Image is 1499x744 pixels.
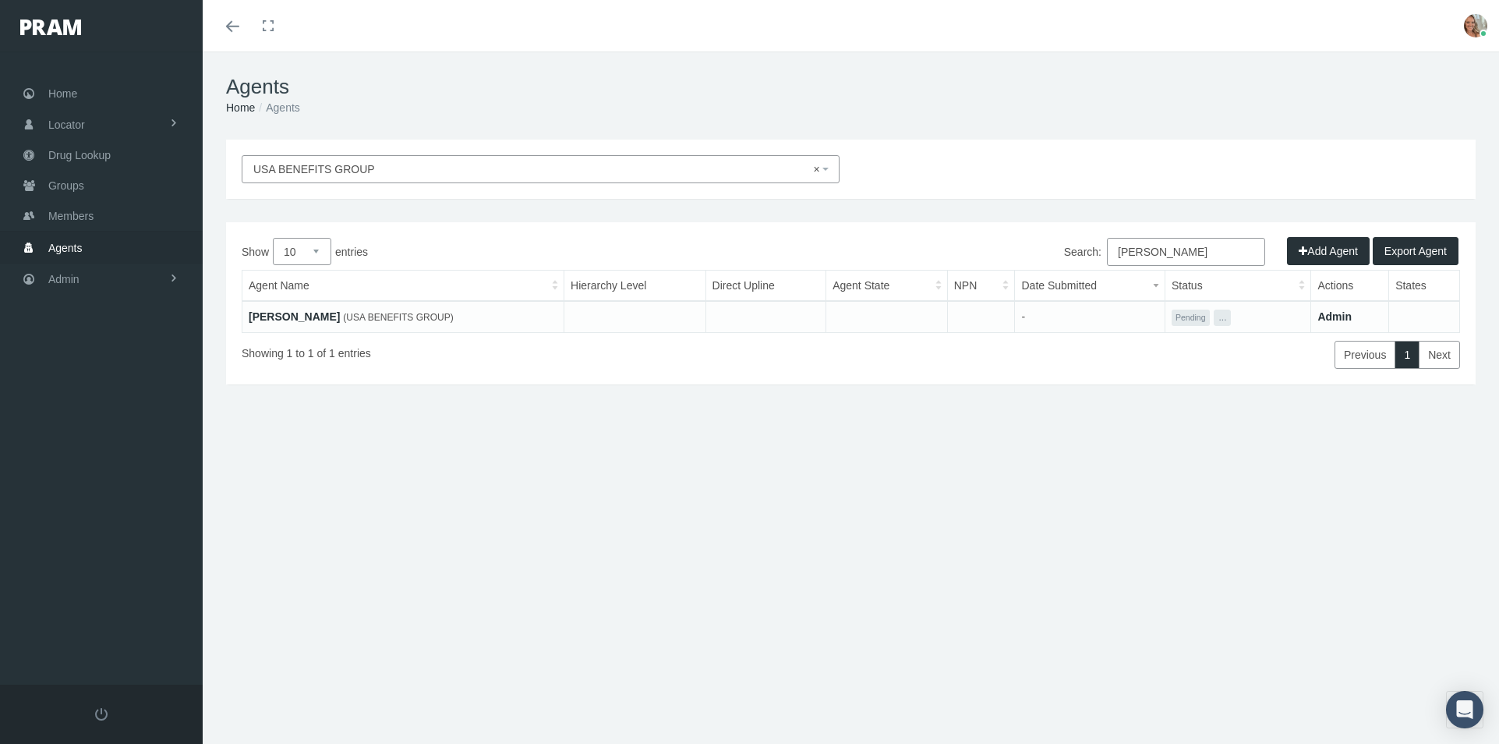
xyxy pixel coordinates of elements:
[1311,271,1389,302] th: Actions
[1214,310,1231,326] button: ...
[1419,341,1460,369] a: Next
[242,155,840,183] span: USA BENEFITS GROUP
[48,201,94,231] span: Members
[253,161,818,178] span: USA BENEFITS GROUP
[1335,341,1395,369] a: Previous
[705,271,826,302] th: Direct Upline
[564,271,706,302] th: Hierarchy Level
[1107,238,1265,266] input: Search:
[1446,691,1483,728] div: Open Intercom Messenger
[48,140,111,170] span: Drug Lookup
[226,101,255,114] a: Home
[343,312,453,323] span: (USA BENEFITS GROUP)
[1015,271,1165,302] th: Date Submitted: activate to sort column ascending
[48,171,84,200] span: Groups
[826,271,948,302] th: Agent State: activate to sort column ascending
[48,233,83,263] span: Agents
[48,110,85,140] span: Locator
[1165,271,1310,302] th: Status: activate to sort column ascending
[1015,301,1165,332] td: -
[242,271,564,302] th: Agent Name: activate to sort column ascending
[1373,237,1458,265] button: Export Agent
[1064,238,1265,266] label: Search:
[1389,271,1460,302] th: States
[20,19,81,35] img: PRAM_20_x_78.png
[814,161,826,178] span: ×
[48,79,77,108] span: Home
[255,99,299,116] li: Agents
[249,310,340,323] a: [PERSON_NAME]
[1172,310,1210,326] span: Pending
[947,271,1015,302] th: NPN: activate to sort column ascending
[48,264,80,294] span: Admin
[1317,310,1352,323] a: Admin
[1287,237,1370,265] button: Add Agent
[242,238,851,265] label: Show entries
[1395,341,1419,369] a: 1
[273,238,331,265] select: Showentries
[1464,14,1487,37] img: S_Profile_Picture_15372.jpg
[226,75,1476,99] h1: Agents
